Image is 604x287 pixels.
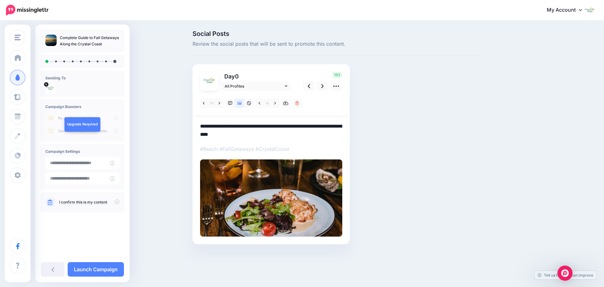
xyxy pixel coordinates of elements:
img: Missinglettr [6,5,48,15]
p: #Beach #FallGetaways #CrystalCoast [200,145,342,153]
span: 163 [332,72,342,78]
span: 0 [235,73,239,80]
p: Complete Guide to Fall Getaways Along the Crystal Coast [60,35,120,47]
div: Open Intercom Messenger [557,266,573,281]
a: All Profiles [221,82,291,91]
a: I confirm this is my content [59,200,107,205]
img: 3143581871c0993f2eca1f7579453440.jpg [200,159,342,237]
img: l5ef-sXV-2662.jpg [45,83,55,94]
h4: Campaign Settings [45,149,120,154]
h4: Sending To [45,76,120,80]
a: Tell us how we can improve [534,271,596,279]
img: l5ef-sXV-2662.jpg [202,74,217,89]
span: Social Posts [193,31,484,37]
h4: Campaign Boosters [45,104,120,109]
img: b623e5eacd27f64c86d66c6ea3ba7db5_thumb.jpg [45,35,57,46]
span: Review the social posts that will be sent to promote this content. [193,40,484,48]
p: Day [221,72,292,81]
span: All Profiles [225,83,283,89]
img: campaign_review_boosters.png [45,112,120,136]
a: Upgrade Required [64,117,100,132]
img: menu.png [14,35,21,40]
a: My Account [540,3,595,18]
